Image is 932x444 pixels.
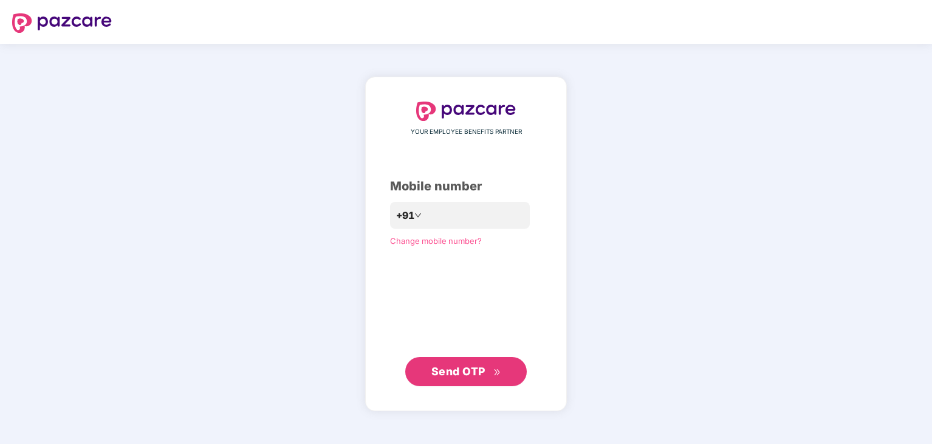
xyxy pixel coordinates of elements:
[390,177,542,196] div: Mobile number
[411,127,522,137] span: YOUR EMPLOYEE BENEFITS PARTNER
[414,212,422,219] span: down
[396,208,414,223] span: +91
[12,13,112,33] img: logo
[493,369,501,376] span: double-right
[405,357,527,386] button: Send OTPdouble-right
[390,236,482,246] a: Change mobile number?
[416,102,516,121] img: logo
[431,365,485,378] span: Send OTP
